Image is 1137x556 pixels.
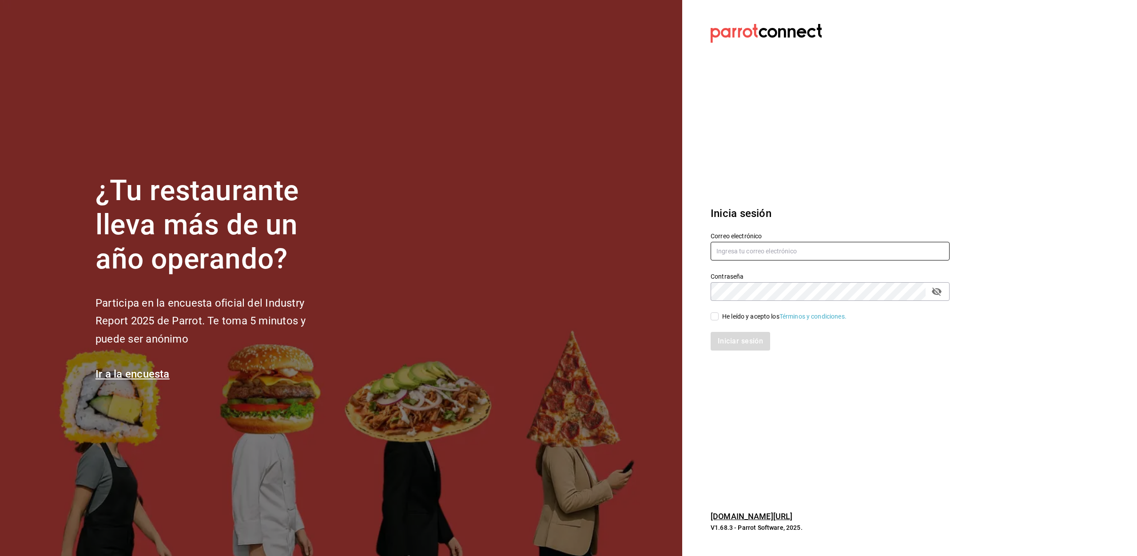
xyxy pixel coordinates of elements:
[711,205,950,221] h3: Inicia sesión
[711,523,950,532] p: V1.68.3 - Parrot Software, 2025.
[711,273,950,280] label: Contraseña
[711,242,950,260] input: Ingresa tu correo electrónico
[929,284,944,299] button: passwordField
[95,368,170,380] a: Ir a la encuesta
[95,294,335,348] h2: Participa en la encuesta oficial del Industry Report 2025 de Parrot. Te toma 5 minutos y puede se...
[722,312,847,321] div: He leído y acepto los
[711,233,950,239] label: Correo electrónico
[779,313,847,320] a: Términos y condiciones.
[95,174,335,276] h1: ¿Tu restaurante lleva más de un año operando?
[711,512,792,521] a: [DOMAIN_NAME][URL]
